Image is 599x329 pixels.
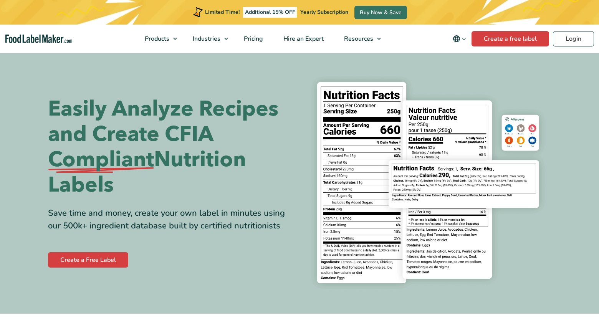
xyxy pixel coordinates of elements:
[234,25,271,53] a: Pricing
[553,31,594,46] a: Login
[142,35,170,43] span: Products
[300,8,348,16] span: Yearly Subscription
[183,25,232,53] a: Industries
[190,35,221,43] span: Industries
[243,7,297,18] span: Additional 15% OFF
[242,35,264,43] span: Pricing
[342,35,374,43] span: Resources
[472,31,549,46] a: Create a free label
[281,35,324,43] span: Hire an Expert
[354,6,407,19] a: Buy Now & Save
[5,35,72,43] a: Food Label Maker homepage
[135,25,181,53] a: Products
[48,96,294,198] h1: Easily Analyze Recipes and Create CFIA Nutrition Labels
[273,25,332,53] a: Hire an Expert
[205,8,240,16] span: Limited Time!
[48,252,128,268] a: Create a Free Label
[48,207,294,232] div: Save time and money, create your own label in minutes using our 500k+ ingredient database built b...
[48,147,154,172] span: Compliant
[334,25,385,53] a: Resources
[447,31,472,46] button: Change language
